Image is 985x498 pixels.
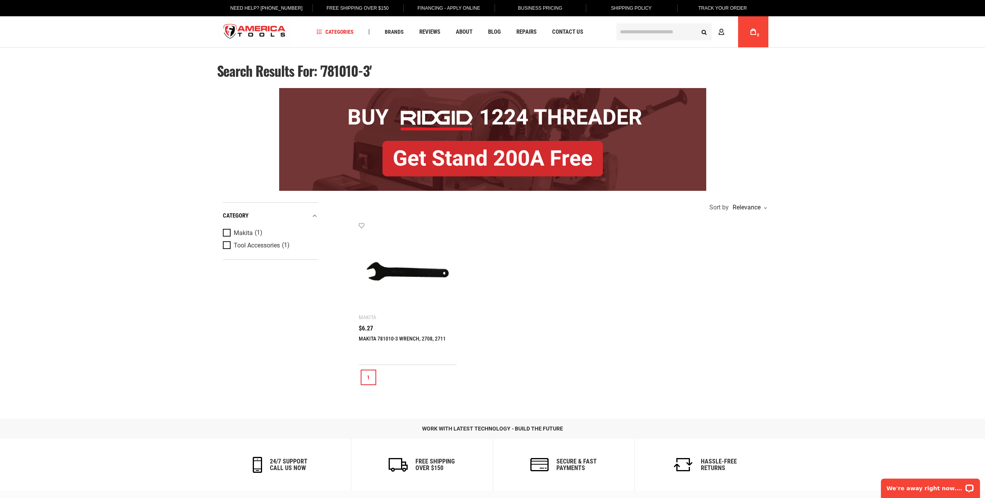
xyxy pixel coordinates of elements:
div: Makita [359,314,376,320]
div: Product Filters [223,202,318,260]
a: Reviews [416,27,444,37]
a: Makita (1) [223,229,316,237]
h6: Free Shipping Over $150 [415,458,455,472]
span: Blog [488,29,501,35]
span: Search results for: '781010-3' [217,61,372,81]
h6: Hassle-Free Returns [701,458,737,472]
a: 1 [361,370,376,385]
span: Reviews [419,29,440,35]
a: Blog [485,27,504,37]
img: America Tools [217,17,292,47]
div: category [223,211,318,221]
a: MAKITA 781010-3 WRENCH, 2708, 2711 [359,335,446,342]
a: Repairs [513,27,540,37]
a: 0 [746,16,761,47]
a: store logo [217,17,292,47]
h6: secure & fast payments [556,458,597,472]
span: $6.27 [359,325,373,332]
h6: 24/7 support call us now [270,458,307,472]
span: (1) [255,230,262,236]
span: Contact Us [552,29,583,35]
span: (1) [282,242,290,249]
img: BOGO: Buy RIDGID® 1224 Threader, Get Stand 200A Free! [279,88,706,191]
a: Categories [313,27,357,37]
button: Search [697,24,712,39]
span: Shipping Policy [611,5,652,11]
span: About [456,29,473,35]
span: Tool Accessories [234,242,280,249]
span: 0 [757,33,759,37]
span: Repairs [516,29,537,35]
img: MAKITA 781010-3 WRENCH, 2708, 2711 [367,230,449,313]
span: Sort by [709,204,729,211]
a: About [452,27,476,37]
a: Brands [381,27,407,37]
a: Tool Accessories (1) [223,241,316,250]
iframe: LiveChat chat widget [876,474,985,498]
span: Makita [234,230,253,237]
div: Relevance [731,204,766,211]
span: Brands [385,29,404,35]
span: Categories [316,29,354,35]
a: Contact Us [549,27,587,37]
a: BOGO: Buy RIDGID® 1224 Threader, Get Stand 200A Free! [279,88,706,94]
